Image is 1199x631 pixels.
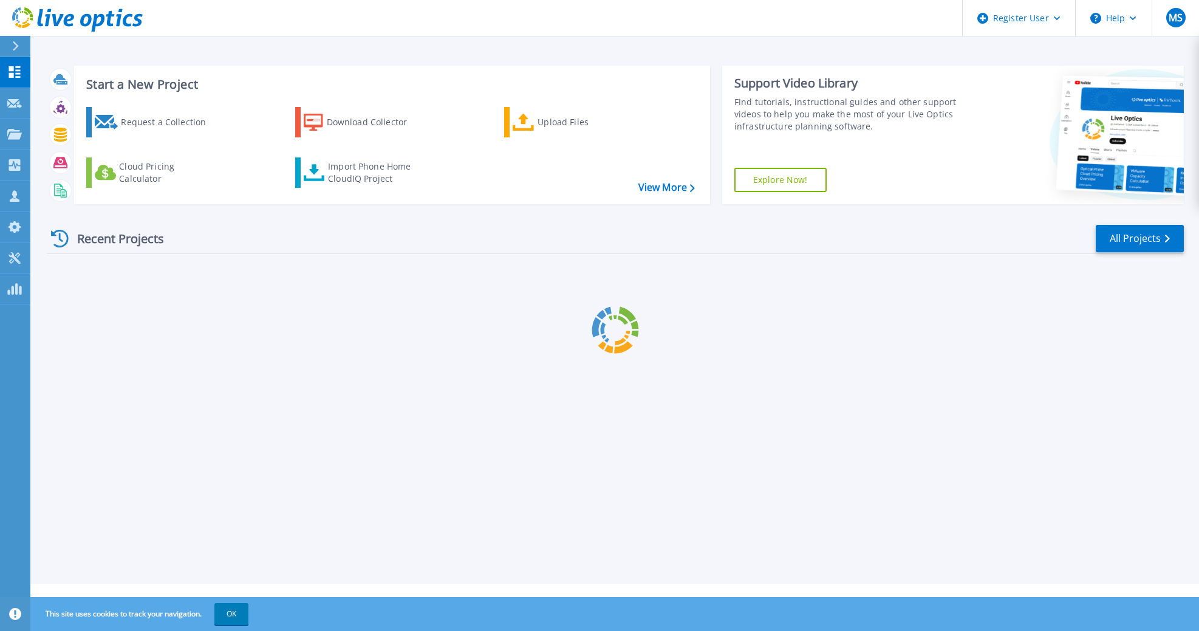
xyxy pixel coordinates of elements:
[538,110,635,134] div: Upload Files
[734,75,970,91] div: Support Video Library
[295,107,431,137] a: Download Collector
[327,110,424,134] div: Download Collector
[86,107,222,137] a: Request a Collection
[638,182,695,193] a: View More
[86,157,222,188] a: Cloud Pricing Calculator
[328,160,423,185] div: Import Phone Home CloudIQ Project
[1169,13,1183,22] span: MS
[504,107,640,137] a: Upload Files
[33,603,248,625] span: This site uses cookies to track your navigation.
[1096,225,1184,252] a: All Projects
[119,160,216,185] div: Cloud Pricing Calculator
[734,168,827,192] a: Explore Now!
[734,96,970,133] div: Find tutorials, instructional guides and other support videos to help you make the most of your L...
[214,603,248,625] button: OK
[86,78,694,91] h3: Start a New Project
[47,224,180,253] div: Recent Projects
[121,110,218,134] div: Request a Collection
